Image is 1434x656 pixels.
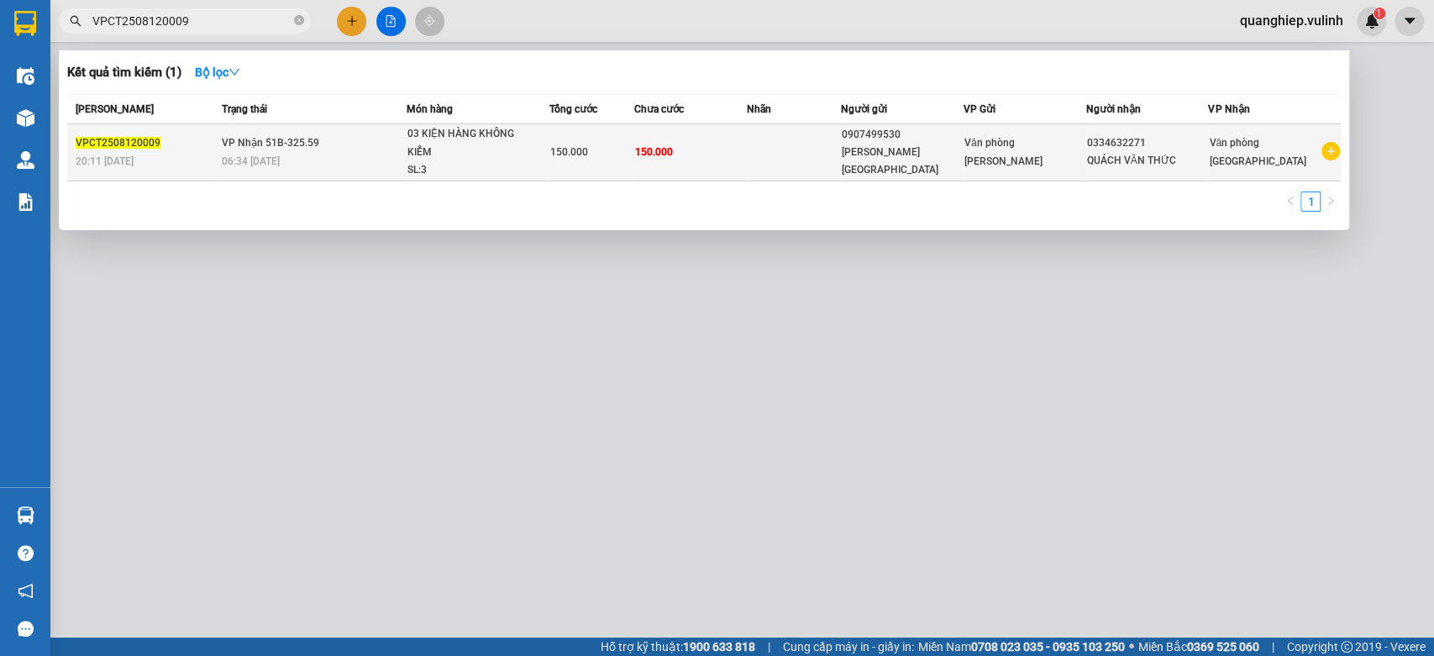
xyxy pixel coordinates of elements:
img: warehouse-icon [17,151,34,169]
img: solution-icon [17,193,34,211]
span: message [18,621,34,637]
strong: Bộ lọc [195,66,240,79]
span: Người gửi [841,103,887,115]
li: Next Page [1321,192,1341,212]
span: question-circle [18,545,34,561]
span: search [70,15,81,27]
div: 0334632271 [1087,134,1208,152]
span: Văn phòng [GEOGRAPHIC_DATA] [1209,137,1305,167]
span: Món hàng [406,103,452,115]
input: Tìm tên, số ĐT hoặc mã đơn [92,12,291,30]
span: close-circle [294,15,304,25]
span: right [1326,196,1336,206]
span: Người nhận [1086,103,1141,115]
span: VP Gửi [964,103,995,115]
div: [PERSON_NAME][GEOGRAPHIC_DATA] [842,144,963,179]
span: left [1285,196,1295,206]
li: 1 [1300,192,1321,212]
span: close-circle [294,13,304,29]
span: notification [18,583,34,599]
img: warehouse-icon [17,109,34,127]
span: down [228,66,240,78]
span: Chưa cước [634,103,684,115]
div: 03 KIỆN HÀNG KHÔNG KIỂM [407,125,533,161]
div: SL: 3 [407,161,533,180]
span: 20:11 [DATE] [76,155,134,167]
span: Nhãn [747,103,771,115]
span: [PERSON_NAME] [76,103,154,115]
h3: Kết quả tìm kiếm ( 1 ) [67,64,181,81]
div: 0907499530 [842,126,963,144]
span: VP Nhận 51B-325.59 [222,137,319,149]
span: 150.000 [550,146,588,158]
div: QUÁCH VĂN THỨC [1087,152,1208,170]
img: warehouse-icon [17,506,34,524]
a: 1 [1301,192,1320,211]
span: Tổng cước [549,103,597,115]
img: warehouse-icon [17,67,34,85]
img: logo-vxr [14,11,36,36]
button: Bộ lọcdown [181,59,254,86]
span: Văn phòng [PERSON_NAME] [964,137,1043,167]
span: VP Nhận [1208,103,1249,115]
span: 06:34 [DATE] [222,155,280,167]
span: VPCT2508120009 [76,137,160,149]
span: Trạng thái [222,103,267,115]
li: Previous Page [1280,192,1300,212]
button: right [1321,192,1341,212]
span: 150.000 [635,146,673,158]
button: left [1280,192,1300,212]
span: plus-circle [1321,142,1340,160]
